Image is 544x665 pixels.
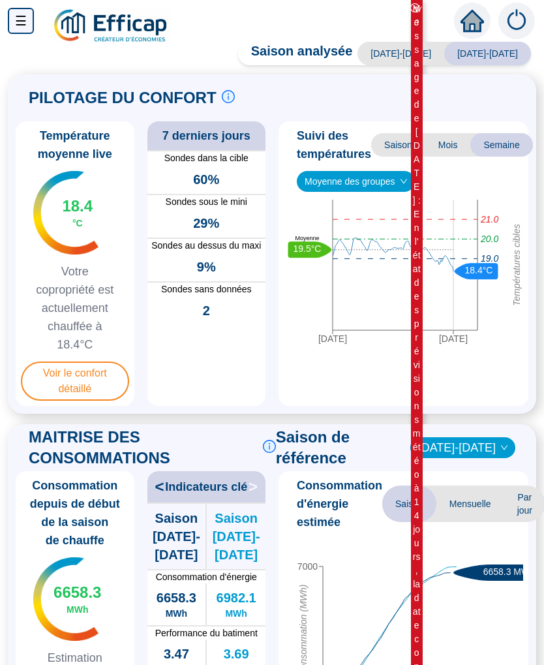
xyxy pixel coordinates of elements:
[197,258,216,276] span: 9%
[147,626,266,640] span: Performance du batiment
[305,172,407,191] span: Moyenne des groupes
[147,283,266,296] span: Sondes sans données
[480,234,498,245] tspan: 20.0
[470,133,532,157] span: Semaine
[297,127,371,163] span: Suivi des températures
[166,607,187,620] span: MWh
[371,133,425,157] span: Saison
[500,444,508,452] span: down
[439,333,468,344] tspan: [DATE]
[147,195,266,209] span: Sondes sous le mini
[295,235,319,241] text: Moyenne
[147,239,266,253] span: Sondes au dessus du maxi
[249,476,265,497] span: >
[53,582,101,603] span: 6658.3
[436,486,504,522] span: Mensuelle
[67,603,88,616] span: MWh
[425,133,471,157] span: Mois
[33,557,99,641] img: indicateur températures
[483,567,535,578] text: 6658.3 MWh
[72,217,83,230] span: °C
[511,224,522,307] tspan: Températures cibles
[400,178,408,185] span: down
[33,171,99,255] img: indicateur températures
[21,362,129,401] span: Voir le confort détaillé
[276,427,397,469] span: Saison de référence
[263,440,276,453] span: info-circle
[147,151,266,165] span: Sondes dans la cible
[294,244,322,255] text: 19.5°C
[52,8,170,44] img: efficap energie logo
[222,90,235,103] span: info-circle
[29,87,217,108] span: PILOTAGE DU CONFORT
[238,42,353,65] span: Saison analysée
[480,214,498,224] tspan: 21.0
[297,476,382,531] span: Consommation d'énergie estimée
[147,476,164,497] span: <
[193,170,219,189] span: 60%
[147,570,266,583] span: Consommation d'énergie
[297,561,318,572] tspan: 7000
[62,196,93,217] span: 18.4
[465,266,493,276] text: 18.4°C
[207,509,265,564] span: Saison [DATE]-[DATE]
[21,127,129,163] span: Température moyenne live
[418,438,507,457] span: 2022-2023
[21,262,129,354] span: Votre copropriété est actuellement chauffée à 18.4°C
[461,9,484,33] span: home
[224,645,249,663] span: 3.69
[414,5,421,27] i: 1 / 3
[162,127,250,145] span: 7 derniers jours
[217,589,256,607] span: 6982.1
[157,589,196,607] span: 6658.3
[481,254,498,264] tspan: 19.0
[357,42,444,65] span: [DATE]-[DATE]
[147,509,206,564] span: Saison [DATE]-[DATE]
[225,607,247,620] span: MWh
[203,302,210,320] span: 2
[444,42,531,65] span: [DATE]-[DATE]
[382,486,436,522] span: Saison
[318,333,347,344] tspan: [DATE]
[164,645,189,663] span: 3.47
[498,3,535,39] img: alerts
[165,478,247,496] span: Indicateurs clé
[193,214,219,232] span: 29%
[29,427,258,469] span: MAITRISE DES CONSOMMATIONS
[21,476,129,549] span: Consommation depuis de début de la saison de chauffe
